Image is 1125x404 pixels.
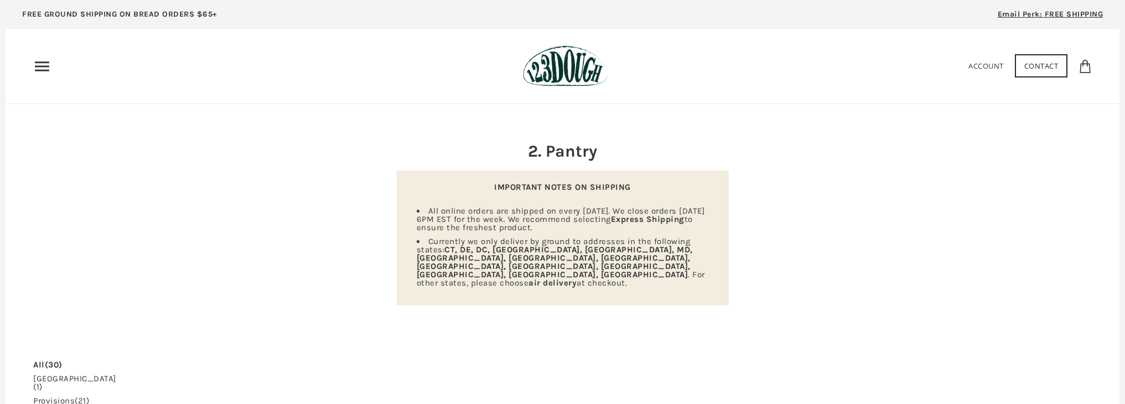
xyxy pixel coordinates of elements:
[611,214,685,224] strong: Express Shipping
[22,8,217,20] p: FREE GROUND SHIPPING ON BREAD ORDERS $65+
[6,6,234,29] a: FREE GROUND SHIPPING ON BREAD ORDERS $65+
[968,61,1004,71] a: Account
[417,236,705,288] span: Currently we only deliver by ground to addresses in the following states: . For other states, ple...
[528,278,577,288] strong: air delivery
[998,9,1103,19] span: Email Perk: FREE SHIPPING
[417,245,693,279] strong: CT, DE, DC, [GEOGRAPHIC_DATA], [GEOGRAPHIC_DATA], MD, [GEOGRAPHIC_DATA], [GEOGRAPHIC_DATA], [GEOG...
[33,382,43,392] span: (1)
[33,58,51,75] nav: Primary
[1015,54,1068,77] a: Contact
[981,6,1120,29] a: Email Perk: FREE SHIPPING
[417,206,705,232] span: All online orders are shipped on every [DATE]. We close orders [DATE] 6PM EST for the week. We re...
[523,45,608,87] img: 123Dough Bakery
[33,361,63,369] a: All(30)
[45,360,63,370] span: (30)
[494,182,631,192] strong: IMPORTANT NOTES ON SHIPPING
[397,139,729,163] h2: 2. Pantry
[33,375,116,391] a: [GEOGRAPHIC_DATA](1)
